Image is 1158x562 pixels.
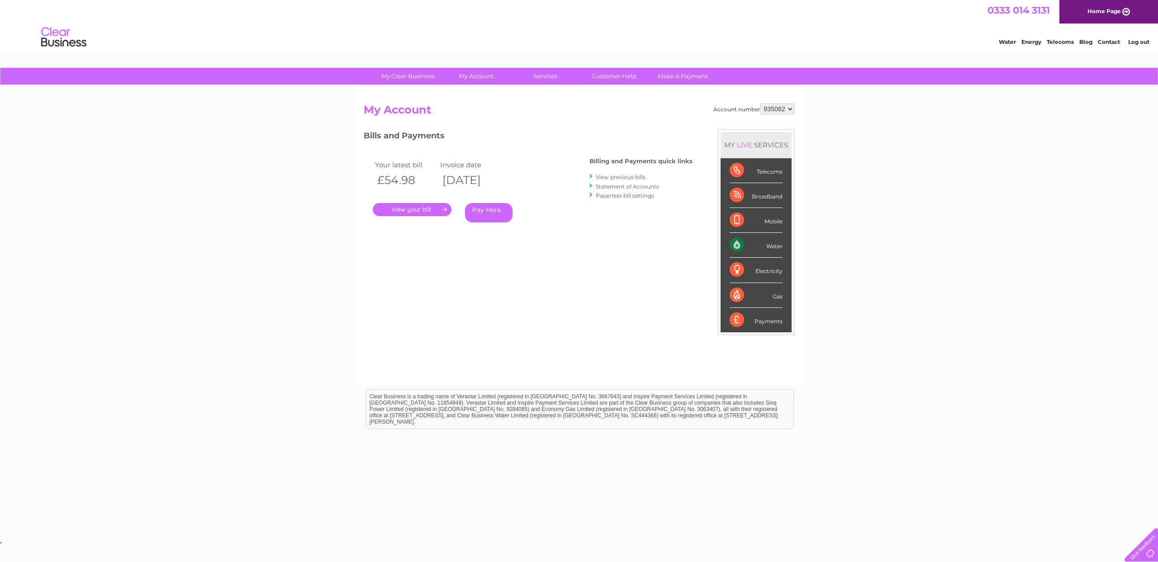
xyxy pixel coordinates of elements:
[364,104,794,121] h2: My Account
[735,141,754,149] div: LIVE
[1021,38,1041,45] a: Energy
[366,5,793,44] div: Clear Business is a trading name of Verastar Limited (registered in [GEOGRAPHIC_DATA] No. 3667643...
[730,158,783,183] div: Telecoms
[730,258,783,283] div: Electricity
[364,129,693,145] h3: Bills and Payments
[438,159,503,171] td: Invoice date
[987,5,1050,16] a: 0333 014 3131
[577,68,651,85] a: Customer Help
[730,183,783,208] div: Broadband
[373,171,438,189] th: £54.98
[730,283,783,308] div: Gas
[1128,38,1149,45] a: Log out
[596,183,659,190] a: Statement of Accounts
[645,68,720,85] a: Make A Payment
[589,158,693,165] h4: Billing and Payments quick links
[596,192,654,199] a: Paperless bill settings
[596,174,645,180] a: View previous bills
[713,104,794,114] div: Account number
[999,38,1016,45] a: Water
[373,203,451,216] a: .
[730,233,783,258] div: Water
[439,68,514,85] a: My Account
[730,308,783,332] div: Payments
[373,159,438,171] td: Your latest bill
[730,208,783,233] div: Mobile
[1098,38,1120,45] a: Contact
[721,132,792,158] div: MY SERVICES
[508,68,583,85] a: Services
[370,68,445,85] a: My Clear Business
[1047,38,1074,45] a: Telecoms
[41,24,87,51] img: logo.png
[438,171,503,189] th: [DATE]
[1079,38,1092,45] a: Blog
[465,203,513,222] a: Pay Here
